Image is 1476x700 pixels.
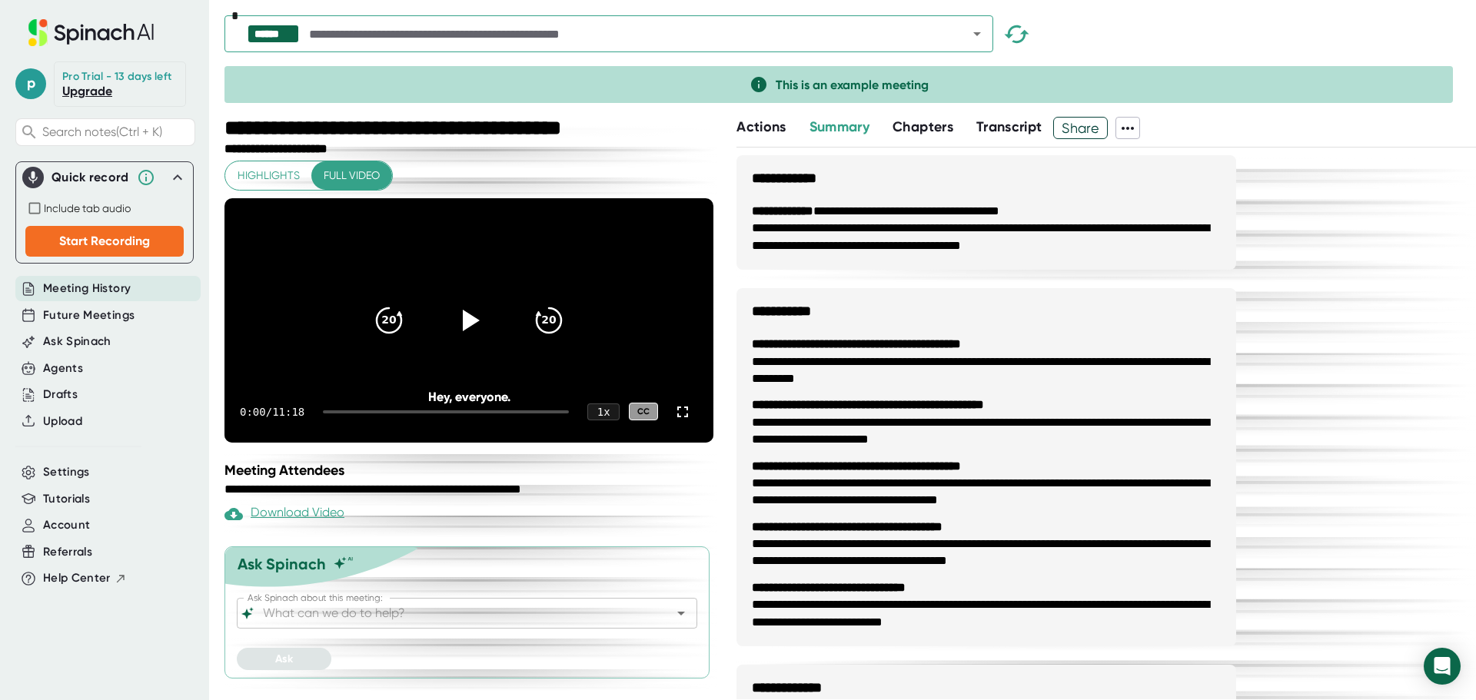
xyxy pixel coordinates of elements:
[43,333,111,350] button: Ask Spinach
[42,124,162,139] span: Search notes (Ctrl + K)
[893,117,953,138] button: Chapters
[43,543,92,561] button: Referrals
[224,462,717,479] div: Meeting Attendees
[736,118,786,135] span: Actions
[776,78,929,92] span: This is an example meeting
[25,226,184,257] button: Start Recording
[225,161,312,190] button: Highlights
[43,307,135,324] button: Future Meetings
[1424,648,1461,685] div: Open Intercom Messenger
[893,118,953,135] span: Chapters
[670,602,692,624] button: Open
[44,202,131,214] span: Include tab audio
[43,463,90,481] button: Settings
[629,403,658,420] div: CC
[224,505,344,523] div: Paid feature
[587,403,620,420] div: 1 x
[976,118,1042,135] span: Transcript
[260,602,647,624] input: What can we do to help?
[809,118,869,135] span: Summary
[1053,117,1108,139] button: Share
[324,166,380,185] span: Full video
[43,280,131,297] button: Meeting History
[52,170,129,185] div: Quick record
[62,70,171,84] div: Pro Trial - 13 days left
[43,569,111,587] span: Help Center
[966,23,988,45] button: Open
[22,162,187,193] div: Quick record
[240,406,304,418] div: 0:00 / 11:18
[15,68,46,99] span: p
[43,516,90,534] button: Account
[274,390,665,404] div: Hey, everyone.
[311,161,392,190] button: Full video
[43,386,78,403] button: Drafts
[59,234,150,248] span: Start Recording
[238,555,326,573] div: Ask Spinach
[43,360,83,377] button: Agents
[736,117,786,138] button: Actions
[25,199,184,217] div: Record both your microphone and the audio from your browser tab (e.g., videos, meetings, etc.)
[43,413,82,430] button: Upload
[62,84,112,98] a: Upgrade
[43,569,127,587] button: Help Center
[237,648,331,670] button: Ask
[1054,114,1107,141] span: Share
[238,166,300,185] span: Highlights
[976,117,1042,138] button: Transcript
[809,117,869,138] button: Summary
[275,652,293,665] span: Ask
[43,490,90,508] button: Tutorials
